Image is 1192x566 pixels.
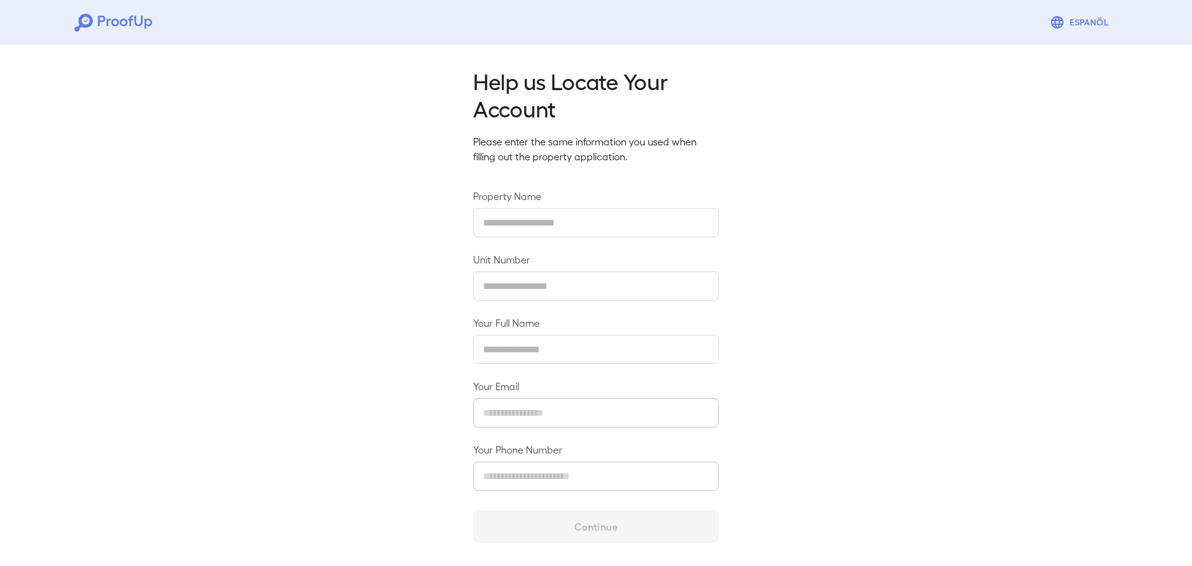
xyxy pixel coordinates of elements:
[473,379,719,393] label: Your Email
[1045,10,1117,35] button: Espanõl
[473,189,719,203] label: Property Name
[473,134,719,164] p: Please enter the same information you used when filling out the property application.
[473,252,719,267] label: Unit Number
[473,442,719,457] label: Your Phone Number
[473,316,719,330] label: Your Full Name
[473,67,719,122] h2: Help us Locate Your Account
